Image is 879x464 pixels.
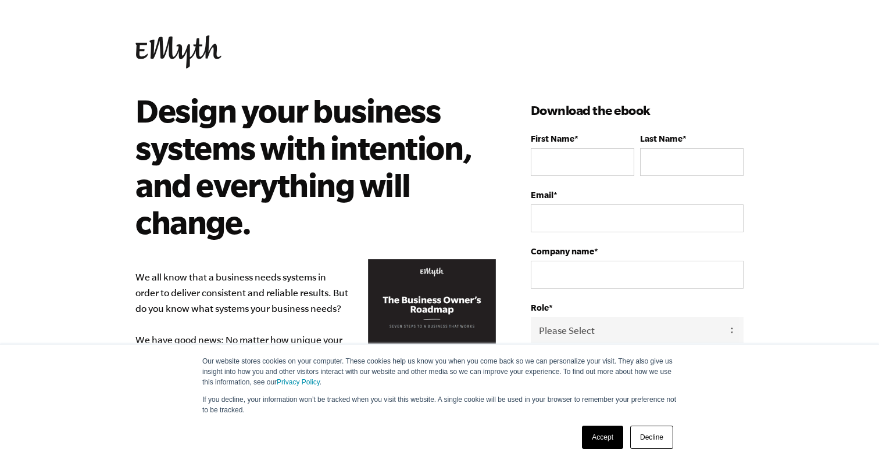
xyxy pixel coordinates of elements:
[531,101,744,120] h3: Download the ebook
[135,92,479,240] h2: Design your business systems with intention, and everything will change.
[531,303,549,312] span: Role
[531,134,574,143] span: First Name
[202,394,677,415] p: If you decline, your information won’t be tracked when you visit this website. A single cookie wi...
[531,190,553,200] span: Email
[202,356,677,387] p: Our website stores cookies on your computer. These cookies help us know you when you come back so...
[368,259,496,425] img: Business Owners Roadmap Cover
[135,35,221,69] img: EMyth
[630,426,673,449] a: Decline
[582,426,623,449] a: Accept
[277,378,320,386] a: Privacy Policy
[531,246,594,256] span: Company name
[640,134,683,143] span: Last Name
